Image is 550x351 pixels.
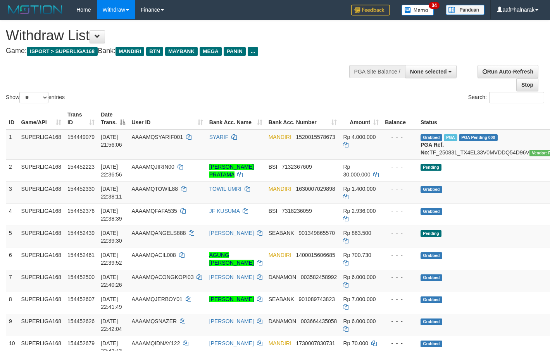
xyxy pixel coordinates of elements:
[18,292,65,314] td: SUPERLIGA168
[64,108,98,130] th: Trans ID: activate to sort column ascending
[269,296,294,302] span: SEABANK
[421,208,442,215] span: Grabbed
[343,252,371,258] span: Rp 700.730
[131,318,177,324] span: AAAAMQSNAZER
[224,47,246,56] span: PANIN
[382,108,417,130] th: Balance
[116,47,144,56] span: MANDIRI
[18,204,65,226] td: SUPERLIGA168
[299,296,335,302] span: Copy 901089743823 to clipboard
[459,134,498,141] span: PGA Pending
[340,108,382,130] th: Amount: activate to sort column ascending
[67,230,95,236] span: 154452439
[6,270,18,292] td: 7
[421,230,441,237] span: Pending
[296,134,335,140] span: Copy 1520015578673 to clipboard
[269,208,278,214] span: BSI
[343,230,371,236] span: Rp 863.500
[6,108,18,130] th: ID
[18,108,65,130] th: Game/API: activate to sort column ascending
[421,341,442,347] span: Grabbed
[206,108,266,130] th: Bank Acc. Name: activate to sort column ascending
[343,208,376,214] span: Rp 2.936.000
[489,92,544,103] input: Search:
[343,318,376,324] span: Rp 6.000.000
[131,230,186,236] span: AAAAMQANGELS888
[351,5,390,15] img: Feedback.jpg
[67,252,95,258] span: 154452461
[67,134,95,140] span: 154449079
[101,230,122,244] span: [DATE] 22:39:30
[67,164,95,170] span: 154452223
[101,134,122,148] span: [DATE] 21:56:06
[385,251,414,259] div: - - -
[385,295,414,303] div: - - -
[200,47,222,56] span: MEGA
[67,186,95,192] span: 154452330
[209,134,229,140] a: SYARIF
[67,340,95,346] span: 154452679
[266,108,340,130] th: Bank Acc. Number: activate to sort column ascending
[269,318,297,324] span: DANAMON
[299,230,335,236] span: Copy 901349865570 to clipboard
[421,252,442,259] span: Grabbed
[421,134,442,141] span: Grabbed
[402,5,434,15] img: Button%20Memo.svg
[269,252,291,258] span: MANDIRI
[131,134,183,140] span: AAAAMQSYARIF001
[209,164,254,178] a: [PERSON_NAME] PRATAMA
[209,186,241,192] a: TOWIL UMRI
[269,274,297,280] span: DANAMON
[19,92,48,103] select: Showentries
[301,274,337,280] span: Copy 003582458992 to clipboard
[101,252,122,266] span: [DATE] 22:39:52
[165,47,198,56] span: MAYBANK
[6,130,18,160] td: 1
[269,164,278,170] span: BSI
[131,164,174,170] span: AAAAMQJIRIN00
[282,208,312,214] span: Copy 7318236059 to clipboard
[429,2,439,9] span: 34
[385,185,414,193] div: - - -
[269,134,291,140] span: MANDIRI
[343,186,376,192] span: Rp 1.400.000
[209,296,254,302] a: [PERSON_NAME]
[18,226,65,248] td: SUPERLIGA168
[343,340,368,346] span: Rp 70.000
[421,186,442,193] span: Grabbed
[131,186,178,192] span: AAAAMQTOWIL88
[101,208,122,222] span: [DATE] 22:38:39
[468,92,544,103] label: Search:
[269,230,294,236] span: SEABANK
[421,318,442,325] span: Grabbed
[478,65,538,78] a: Run Auto-Refresh
[446,5,484,15] img: panduan.png
[67,208,95,214] span: 154452376
[98,108,128,130] th: Date Trans.: activate to sort column descending
[146,47,163,56] span: BTN
[343,164,370,178] span: Rp 30.000.000
[6,28,359,43] h1: Withdraw List
[67,296,95,302] span: 154452607
[101,318,122,332] span: [DATE] 22:42:04
[101,296,122,310] span: [DATE] 22:41:49
[131,274,193,280] span: AAAAMQACONGKOPI03
[248,47,258,56] span: ...
[18,181,65,204] td: SUPERLIGA168
[6,4,65,15] img: MOTION_logo.png
[516,78,538,91] a: Stop
[6,204,18,226] td: 4
[269,186,291,192] span: MANDIRI
[131,208,177,214] span: AAAAMQFAFA535
[410,68,447,75] span: None selected
[343,134,376,140] span: Rp 4.000.000
[296,252,335,258] span: Copy 1400015606685 to clipboard
[209,252,254,266] a: AGUNG [PERSON_NAME]
[209,340,254,346] a: [PERSON_NAME]
[421,296,442,303] span: Grabbed
[6,92,65,103] label: Show entries
[444,134,457,141] span: Marked by aafchoeunmanni
[18,270,65,292] td: SUPERLIGA168
[421,164,441,171] span: Pending
[385,133,414,141] div: - - -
